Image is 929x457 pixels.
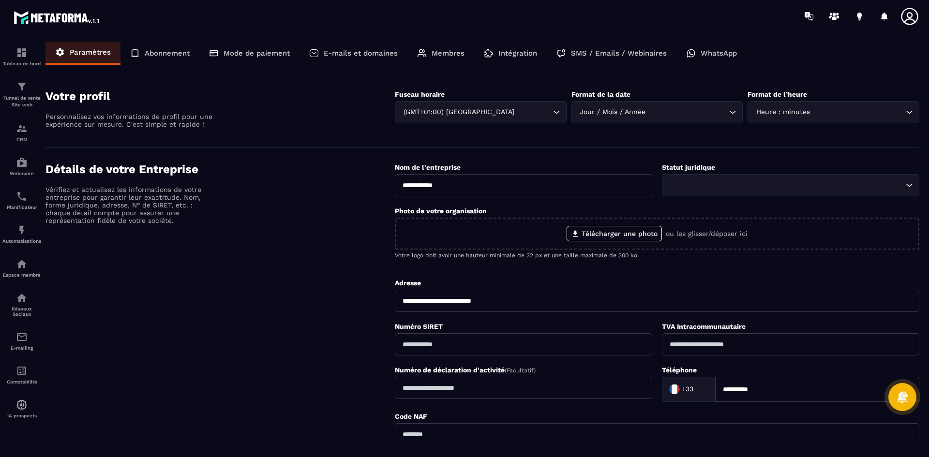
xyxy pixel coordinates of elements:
[395,163,461,171] label: Nom de l'entreprise
[516,107,551,118] input: Search for option
[395,323,443,330] label: Numéro SIRET
[2,251,41,285] a: automationsautomationsEspace membre
[16,157,28,168] img: automations
[16,47,28,59] img: formation
[324,49,398,58] p: E-mails et domaines
[45,113,215,128] p: Personnalisez vos informations de profil pour une expérience sur mesure. C'est simple et rapide !
[2,61,41,66] p: Tableau de bord
[662,174,919,196] div: Search for option
[2,40,41,74] a: formationformationTableau de bord
[2,413,41,418] p: IA prospects
[2,137,41,142] p: CRM
[662,366,697,374] label: Téléphone
[2,358,41,392] a: accountantaccountantComptabilité
[16,258,28,270] img: automations
[395,366,536,374] label: Numéro de déclaration d'activité
[224,49,290,58] p: Mode de paiement
[395,413,427,420] label: Code NAF
[2,217,41,251] a: automationsautomationsAutomatisations
[662,163,715,171] label: Statut juridique
[45,186,215,224] p: Vérifiez et actualisez les informations de votre entreprise pour garantir leur exactitude. Nom, f...
[648,107,727,118] input: Search for option
[682,384,693,394] span: +33
[401,107,516,118] span: (GMT+01:00) [GEOGRAPHIC_DATA]
[754,107,812,118] span: Heure : minutes
[395,252,919,259] p: Votre logo doit avoir une hauteur minimale de 32 px et une taille maximale de 300 ko.
[2,74,41,116] a: formationformationTunnel de vente Site web
[2,285,41,324] a: social-networksocial-networkRéseaux Sociaux
[2,324,41,358] a: emailemailE-mailing
[662,377,715,402] div: Search for option
[2,379,41,384] p: Comptabilité
[2,171,41,176] p: Webinaire
[45,89,395,103] h4: Votre profil
[2,238,41,244] p: Automatisations
[2,205,41,210] p: Planificateur
[14,9,101,26] img: logo
[70,48,111,57] p: Paramètres
[16,123,28,134] img: formation
[16,292,28,304] img: social-network
[16,224,28,236] img: automations
[695,382,705,397] input: Search for option
[812,107,903,118] input: Search for option
[395,101,567,123] div: Search for option
[567,226,662,241] label: Télécharger une photo
[2,272,41,278] p: Espace membre
[2,149,41,183] a: automationsautomationsWebinaire
[662,323,746,330] label: TVA Intracommunautaire
[432,49,464,58] p: Membres
[505,367,536,374] span: (Facultatif)
[45,162,395,176] h4: Détails de votre Entreprise
[395,90,445,98] label: Fuseau horaire
[2,116,41,149] a: formationformationCRM
[578,107,648,118] span: Jour / Mois / Année
[395,279,421,287] label: Adresse
[16,81,28,92] img: formation
[2,95,41,108] p: Tunnel de vente Site web
[498,49,537,58] p: Intégration
[748,90,807,98] label: Format de l’heure
[571,49,667,58] p: SMS / Emails / Webinaires
[2,183,41,217] a: schedulerschedulerPlanificateur
[2,345,41,351] p: E-mailing
[16,399,28,411] img: automations
[701,49,737,58] p: WhatsApp
[571,90,630,98] label: Format de la date
[16,365,28,377] img: accountant
[395,207,487,215] label: Photo de votre organisation
[145,49,190,58] p: Abonnement
[16,331,28,343] img: email
[665,380,684,399] img: Country Flag
[16,191,28,202] img: scheduler
[748,101,919,123] div: Search for option
[666,230,748,237] p: ou les glisser/déposer ici
[571,101,743,123] div: Search for option
[668,180,903,191] input: Search for option
[2,306,41,317] p: Réseaux Sociaux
